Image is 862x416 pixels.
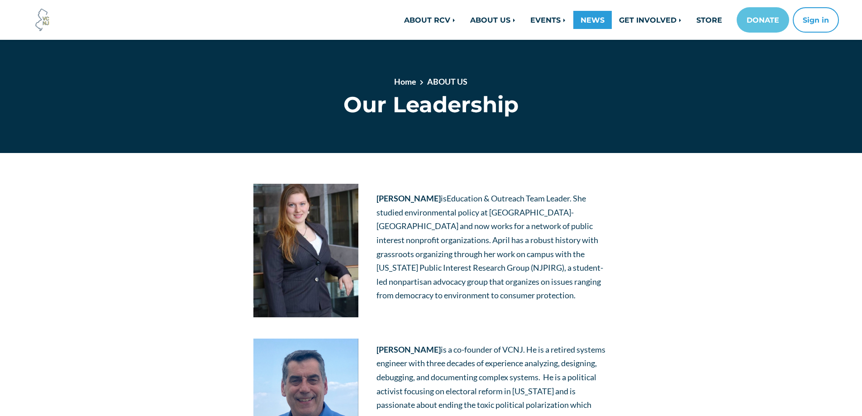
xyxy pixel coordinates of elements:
[397,11,463,29] a: ABOUT RCV
[30,8,55,32] img: Voter Choice NJ
[427,77,467,86] a: ABOUT US
[463,11,523,29] a: ABOUT US
[737,7,789,33] a: DONATE
[376,344,441,354] strong: [PERSON_NAME]
[276,76,585,91] nav: breadcrumb
[793,7,839,33] button: Sign in or sign up
[244,91,618,118] h1: Our Leadership
[689,11,729,29] a: STORE
[447,193,570,203] span: Education & Outreach Team Leader
[376,193,603,300] span: is . She studied environmental policy at [GEOGRAPHIC_DATA]-[GEOGRAPHIC_DATA] and now works for a ...
[573,11,612,29] a: NEWS
[394,77,416,86] a: Home
[523,11,573,29] a: EVENTS
[238,7,839,33] nav: Main navigation
[376,193,441,203] strong: [PERSON_NAME]
[612,11,689,29] a: GET INVOLVED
